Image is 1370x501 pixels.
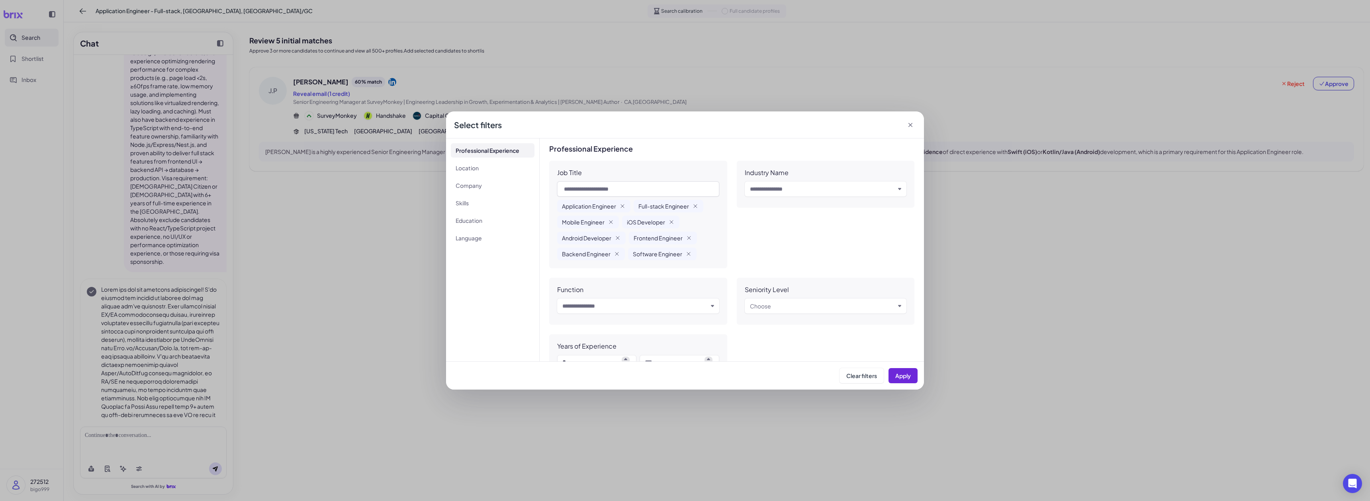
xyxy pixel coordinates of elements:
li: Education [451,213,534,228]
span: Full-stack Engineer [638,202,689,210]
span: Android Developer [562,234,611,242]
div: Job Title [557,169,582,177]
h3: Professional Experience [549,145,914,153]
li: Language [451,231,534,245]
span: Apply [895,372,911,379]
div: Choose [750,301,771,311]
li: Skills [451,196,534,210]
span: Mobile Engineer [562,218,605,226]
span: Backend Engineer [562,250,611,258]
span: Application Engineer [562,202,616,210]
button: Choose [750,301,895,311]
span: iOS Developer [627,218,665,226]
div: Open Intercom Messenger [1343,474,1362,493]
div: Function [557,286,583,294]
button: Apply [889,368,918,383]
div: Select filters [454,119,502,131]
button: Clear filters [840,368,884,383]
span: Clear filters [846,372,877,379]
div: Seniority Level [745,286,789,294]
div: Years of Experience [557,342,616,350]
li: Company [451,178,534,193]
span: Frontend Engineer [634,234,683,242]
span: Software Engineer [633,250,682,258]
li: Professional Experience [451,143,534,158]
div: Industry Name [745,169,789,177]
li: Location [451,161,534,175]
